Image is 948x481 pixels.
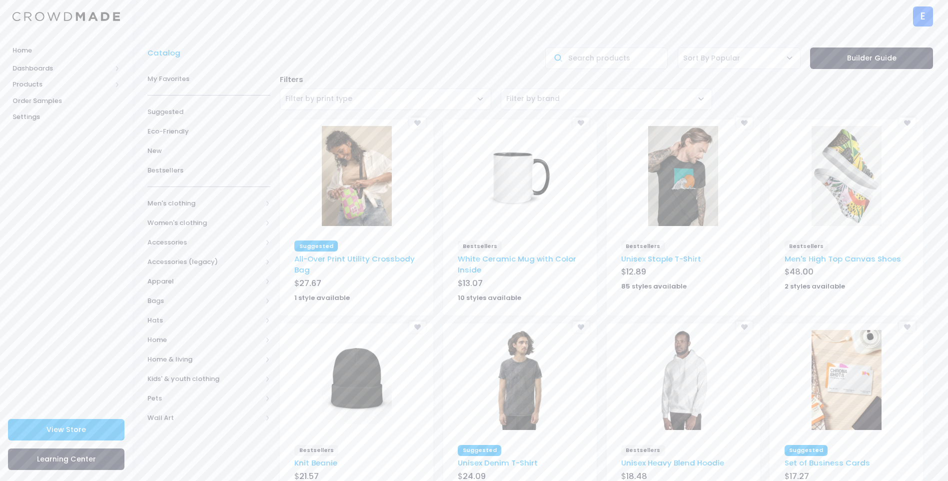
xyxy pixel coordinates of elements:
span: Products [12,79,111,89]
span: Women's clothing [147,218,262,228]
span: Apparel [147,276,262,286]
span: Home [147,335,262,345]
span: Bestsellers [621,240,665,251]
a: White Ceramic Mug with Color Inside [458,253,576,275]
span: 27.67 [299,277,321,289]
a: View Store [8,419,124,440]
span: Filter by brand [501,88,712,110]
a: Unisex Heavy Blend Hoodie [621,457,724,468]
span: Accessories [147,237,262,247]
a: Catalog [147,47,185,58]
span: Bestsellers [621,445,665,456]
a: Eco-Friendly [147,121,270,141]
span: Settings [12,112,120,122]
span: Home & living [147,354,262,364]
span: Hats [147,315,262,325]
a: Set of Business Cards [785,457,870,468]
a: All-Over Print Utility Crossbody Bag [294,253,415,275]
span: Filter by brand [506,93,560,103]
span: Bestsellers [294,445,338,456]
span: Accessories (legacy) [147,257,262,267]
span: Sort By Popular [683,53,740,63]
div: $ [621,266,746,280]
span: Order Samples [12,96,120,106]
a: Learning Center [8,448,124,470]
a: Unisex Staple T-Shirt [621,253,701,264]
a: New [147,141,270,160]
input: Search products [545,47,668,69]
strong: 85 styles available [621,281,687,291]
span: My Favorites [147,74,270,84]
span: 12.89 [626,266,646,277]
span: Eco-Friendly [147,126,270,136]
span: Kids' & youth clothing [147,374,262,384]
span: New [147,146,270,156]
span: Suggested [147,107,270,117]
span: Sort By Popular [678,47,801,69]
span: Pets [147,393,262,403]
a: Builder Guide [810,47,933,69]
div: $ [458,277,582,291]
span: Bags [147,296,262,306]
span: Learning Center [37,454,96,464]
a: My Favorites [147,69,270,88]
div: $ [785,266,909,280]
span: Suggested [785,445,828,456]
a: Unisex Denim T-Shirt [458,457,538,468]
span: Filter by print type [285,93,352,103]
div: E [913,6,933,26]
strong: 2 styles available [785,281,845,291]
a: Bestsellers [147,160,270,180]
div: $ [294,277,419,291]
span: Bestsellers [458,240,502,251]
span: Filter by print type [285,93,352,104]
span: Bestsellers [147,165,270,175]
span: View Store [46,424,86,434]
img: Logo [12,12,120,21]
span: Filter by brand [506,93,560,104]
a: Knit Beanie [294,457,337,468]
span: Filter by print type [280,88,491,110]
span: Dashboards [12,63,111,73]
span: Suggested [294,240,338,251]
span: 13.07 [463,277,483,289]
div: Filters [275,74,938,85]
strong: 10 styles available [458,293,521,302]
span: 48.00 [790,266,814,277]
span: Suggested [458,445,501,456]
span: Bestsellers [785,240,829,251]
a: Suggested [147,102,270,121]
span: Wall Art [147,413,262,423]
span: Home [12,45,120,55]
a: Men's High Top Canvas Shoes [785,253,901,264]
span: Men's clothing [147,198,262,208]
strong: 1 style available [294,293,350,302]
